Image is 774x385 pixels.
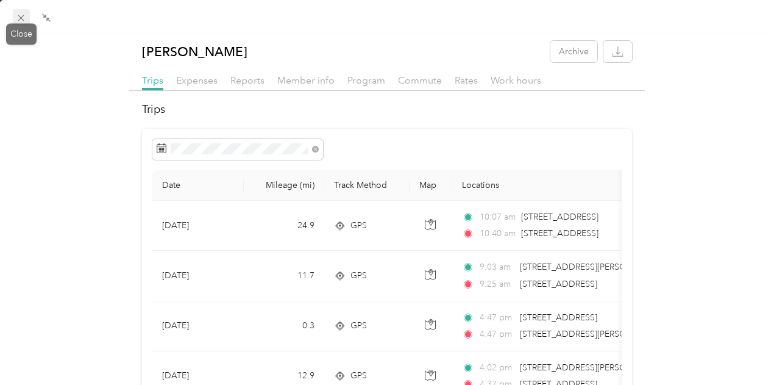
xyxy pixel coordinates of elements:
td: 11.7 [244,251,324,301]
span: 10:07 am [480,210,516,224]
th: Mileage (mi) [244,170,324,201]
span: [STREET_ADDRESS][PERSON_NAME] [520,362,665,373]
span: 4:02 pm [480,361,514,375]
span: Work hours [491,74,541,86]
span: Trips [142,74,163,86]
span: 10:40 am [480,227,516,240]
span: Reports [230,74,265,86]
span: Expenses [176,74,218,86]
th: Map [410,170,452,201]
span: [STREET_ADDRESS] [520,279,597,289]
td: 24.9 [244,201,324,251]
span: 4:47 pm [480,328,514,341]
span: GPS [350,319,367,333]
th: Track Method [324,170,410,201]
span: GPS [350,269,367,282]
span: [STREET_ADDRESS][PERSON_NAME] [520,329,665,339]
span: [STREET_ADDRESS] [521,212,598,222]
td: [DATE] [152,251,244,301]
span: [STREET_ADDRESS] [520,312,597,323]
iframe: Everlance-gr Chat Button Frame [706,317,774,385]
td: [DATE] [152,301,244,351]
span: Member info [277,74,335,86]
span: Rates [455,74,478,86]
span: 9:25 am [480,278,514,291]
span: Program [347,74,385,86]
td: [DATE] [152,201,244,251]
th: Locations [452,170,733,201]
span: Commute [398,74,442,86]
span: GPS [350,369,367,383]
span: [STREET_ADDRESS] [521,228,598,239]
button: Archive [550,41,597,62]
p: [PERSON_NAME] [142,41,247,62]
span: [STREET_ADDRESS][PERSON_NAME] [520,262,665,272]
div: Close [6,24,37,45]
td: 0.3 [244,301,324,351]
span: 9:03 am [480,261,514,274]
span: 4:47 pm [480,311,514,325]
span: GPS [350,219,367,232]
h2: Trips [142,101,633,118]
th: Date [152,170,244,201]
